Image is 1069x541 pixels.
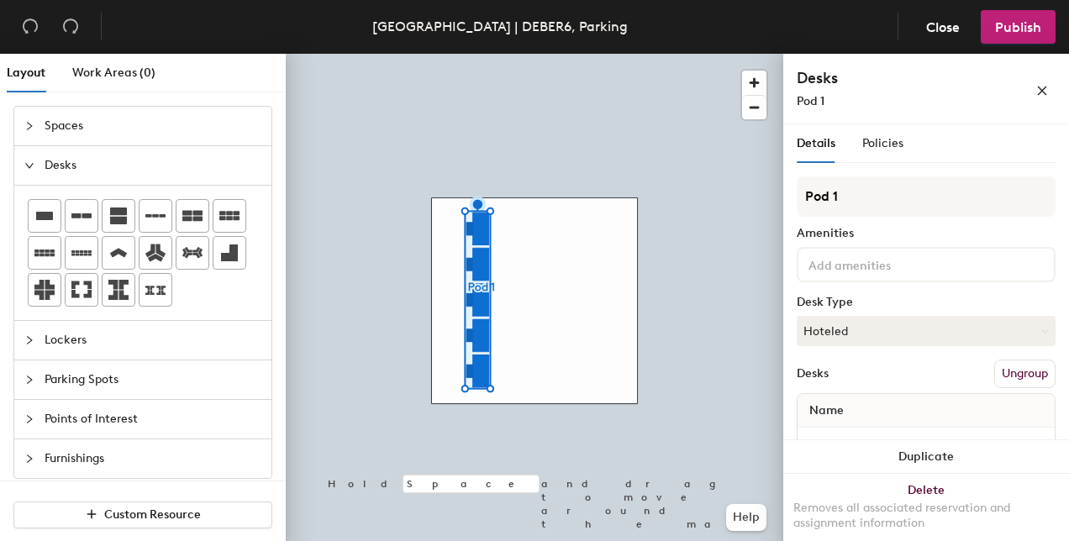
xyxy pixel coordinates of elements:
[797,296,1056,309] div: Desk Type
[24,375,34,385] span: collapsed
[801,433,1051,456] input: Unnamed desk
[805,254,956,274] input: Add amenities
[797,94,824,108] span: Pod 1
[912,10,974,44] button: Close
[104,507,201,522] span: Custom Resource
[24,335,34,345] span: collapsed
[797,367,829,381] div: Desks
[797,227,1056,240] div: Amenities
[7,66,45,80] span: Layout
[981,10,1056,44] button: Publish
[54,10,87,44] button: Redo (⌘ + ⇧ + Z)
[24,121,34,131] span: collapsed
[45,321,261,360] span: Lockers
[45,107,261,145] span: Spaces
[45,146,261,185] span: Desks
[45,439,261,478] span: Furnishings
[797,136,835,150] span: Details
[13,502,272,528] button: Custom Resource
[797,67,982,89] h4: Desks
[995,19,1041,35] span: Publish
[372,16,628,37] div: [GEOGRAPHIC_DATA] | DEBER6, Parking
[994,360,1056,388] button: Ungroup
[726,504,766,531] button: Help
[13,10,47,44] button: Undo (⌘ + Z)
[24,160,34,171] span: expanded
[801,396,852,426] span: Name
[783,440,1069,474] button: Duplicate
[926,19,960,35] span: Close
[45,400,261,439] span: Points of Interest
[22,18,39,34] span: undo
[72,66,155,80] span: Work Areas (0)
[862,136,903,150] span: Policies
[45,360,261,399] span: Parking Spots
[1036,85,1048,97] span: close
[24,454,34,464] span: collapsed
[793,501,1059,531] div: Removes all associated reservation and assignment information
[24,414,34,424] span: collapsed
[797,316,1056,346] button: Hoteled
